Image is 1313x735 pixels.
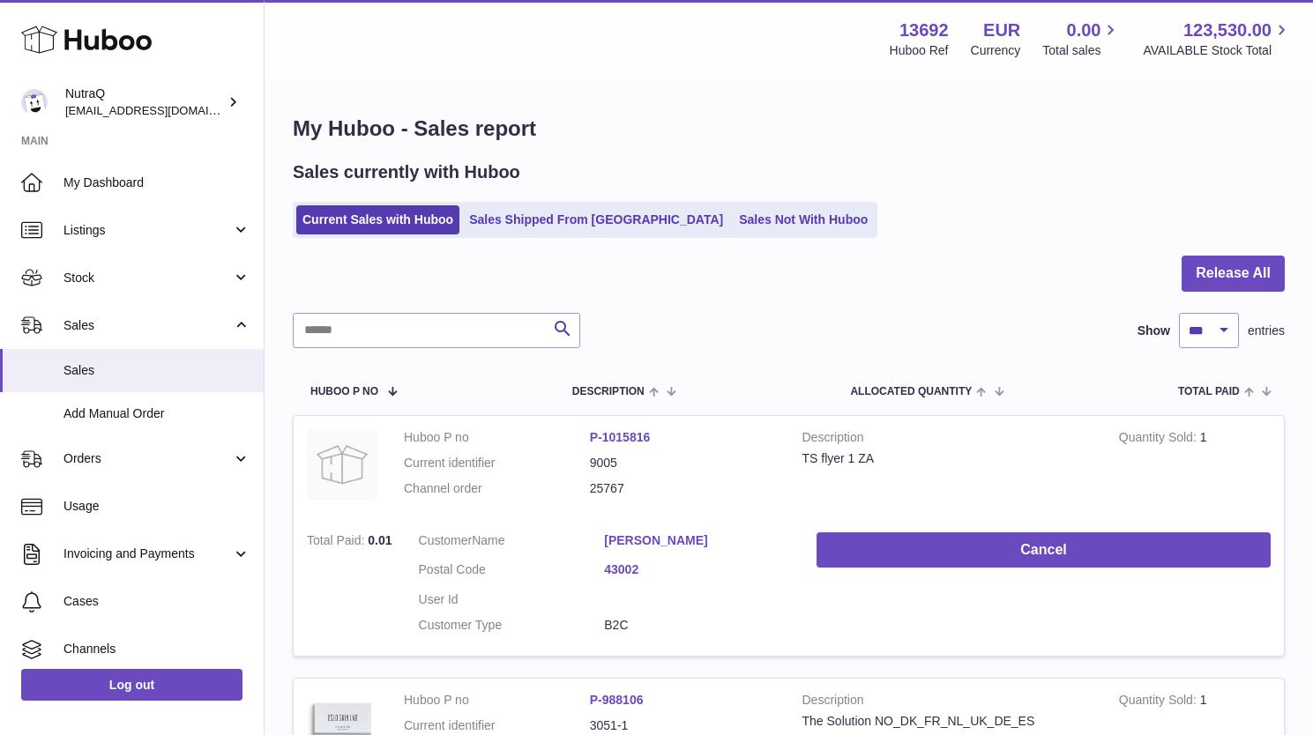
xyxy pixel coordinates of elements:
[890,42,949,59] div: Huboo Ref
[1183,19,1272,42] span: 123,530.00
[1138,323,1170,339] label: Show
[590,430,651,444] a: P-1015816
[899,19,949,42] strong: 13692
[1067,19,1101,42] span: 0.00
[310,386,378,397] span: Huboo P no
[21,669,242,701] a: Log out
[63,222,232,239] span: Listings
[63,546,232,562] span: Invoicing and Payments
[1106,416,1284,519] td: 1
[63,593,250,610] span: Cases
[590,717,776,734] dd: 3051-1
[604,561,790,578] a: 43002
[404,455,590,471] dt: Current identifier
[63,174,250,191] span: My Dashboard
[63,450,232,467] span: Orders
[971,42,1021,59] div: Currency
[733,205,874,234] a: Sales Not With Huboo
[293,160,520,184] h2: Sales currently with Huboo
[590,480,776,497] dd: 25767
[1182,256,1285,292] button: Release All
[983,19,1020,42] strong: EUR
[1248,323,1285,339] span: entries
[404,692,590,709] dt: Huboo P no
[307,429,377,500] img: no-photo.jpg
[604,532,790,549] a: [PERSON_NAME]
[63,641,250,657] span: Channels
[604,617,790,634] dd: B2C
[1042,19,1121,59] a: 0.00 Total sales
[419,533,473,547] span: Customer
[404,429,590,446] dt: Huboo P no
[817,532,1271,568] button: Cancel
[63,362,250,379] span: Sales
[802,450,1093,467] div: TS flyer 1 ZA
[802,692,1093,713] strong: Description
[21,89,48,115] img: log@nutraq.com
[404,480,590,497] dt: Channel order
[293,115,1285,143] h1: My Huboo - Sales report
[419,591,605,608] dt: User Id
[65,85,224,119] div: NutraQ
[307,533,368,552] strong: Total Paid
[572,386,645,397] span: Description
[802,429,1093,450] strong: Description
[63,317,232,334] span: Sales
[1178,386,1240,397] span: Total paid
[419,561,605,583] dt: Postal Code
[368,533,392,547] span: 0.01
[1119,693,1200,711] strong: Quantity Sold
[590,693,644,707] a: P-988106
[590,455,776,471] dd: 9005
[1119,430,1200,449] strong: Quantity Sold
[463,205,729,234] a: Sales Shipped From [GEOGRAPHIC_DATA]
[404,717,590,734] dt: Current identifier
[850,386,972,397] span: ALLOCATED Quantity
[63,405,250,422] span: Add Manual Order
[802,713,1093,730] div: The Solution NO_DK_FR_NL_UK_DE_ES
[296,205,459,234] a: Current Sales with Huboo
[1143,19,1292,59] a: 123,530.00 AVAILABLE Stock Total
[1143,42,1292,59] span: AVAILABLE Stock Total
[63,270,232,286] span: Stock
[419,532,605,553] dt: Name
[419,617,605,634] dt: Customer Type
[1042,42,1121,59] span: Total sales
[63,498,250,515] span: Usage
[65,103,259,117] span: [EMAIL_ADDRESS][DOMAIN_NAME]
